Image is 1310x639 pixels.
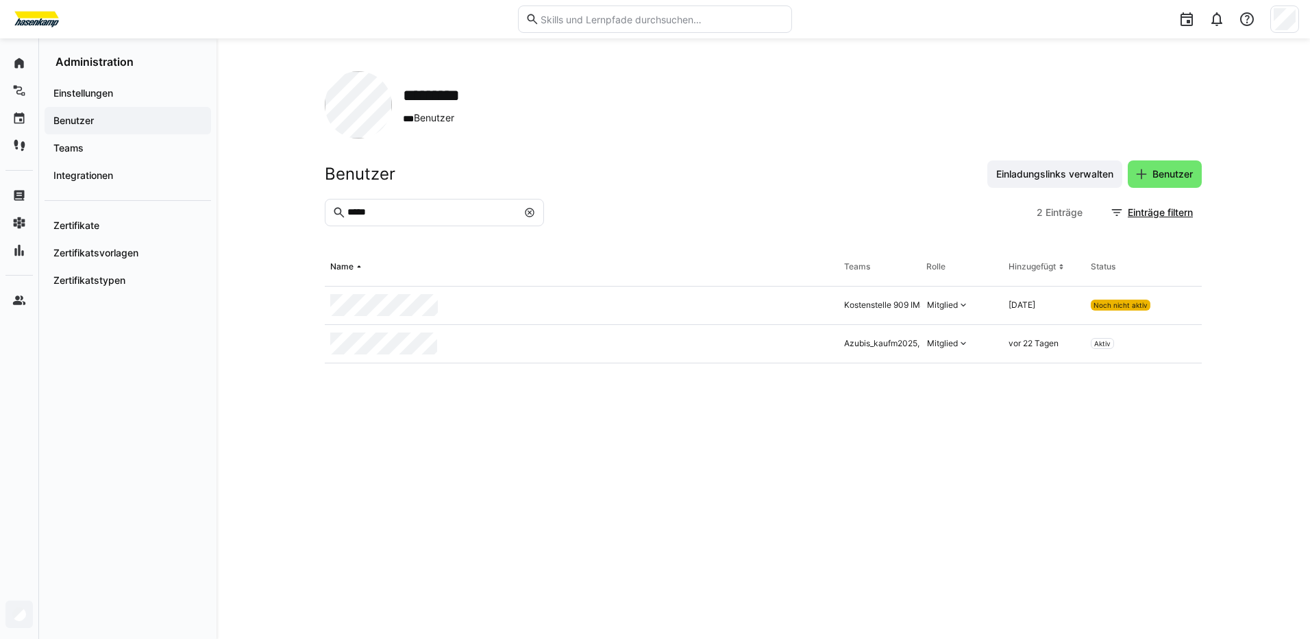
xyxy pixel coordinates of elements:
[325,164,395,184] h2: Benutzer
[1103,199,1202,226] button: Einträge filtern
[1037,206,1043,219] span: 2
[1126,206,1195,219] span: Einträge filtern
[844,338,1124,349] div: Azubis_kaufm2025, Kostenstelle 902 Ausbildung, [PERSON_NAME] Team
[1128,160,1202,188] button: Benutzer
[539,13,784,25] input: Skills und Lernpfade durchsuchen…
[844,261,870,272] div: Teams
[1009,300,1035,310] span: [DATE]
[1009,338,1059,348] span: vor 22 Tagen
[1093,301,1148,309] span: Noch nicht aktiv
[844,300,1165,311] div: Kostenstelle 909 IMS, Roman Wissts Team, AGBS_Q3_2025, [PERSON_NAME] Team
[1091,261,1115,272] div: Status
[987,160,1122,188] button: Einladungslinks verwalten
[1046,206,1083,219] span: Einträge
[1094,339,1111,348] span: Aktiv
[926,261,946,272] div: Rolle
[403,111,492,125] span: Benutzer
[1150,167,1195,181] span: Benutzer
[994,167,1115,181] span: Einladungslinks verwalten
[330,261,354,272] div: Name
[927,300,958,311] div: Mitglied
[1009,261,1056,272] div: Hinzugefügt
[927,338,958,349] div: Mitglied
